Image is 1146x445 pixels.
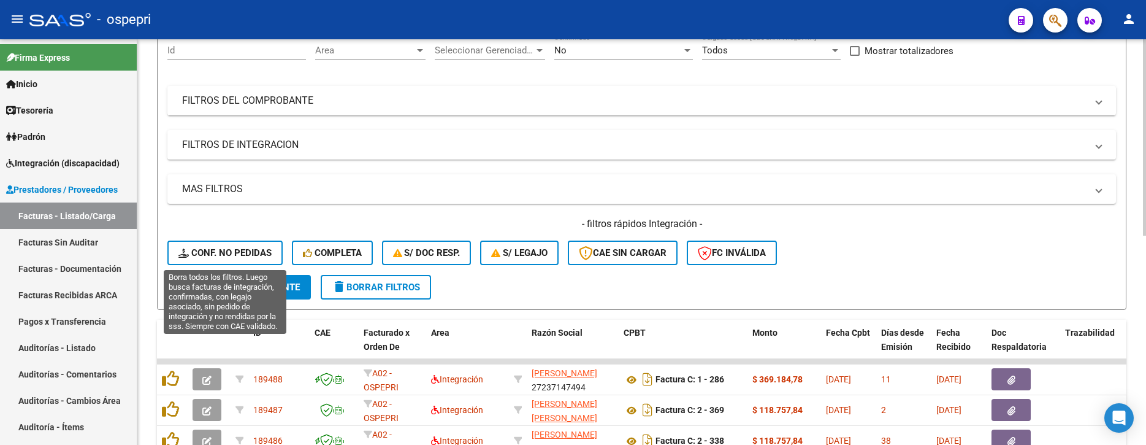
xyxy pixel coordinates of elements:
datatable-header-cell: Razón Social [527,320,619,374]
div: Open Intercom Messenger [1104,403,1134,433]
datatable-header-cell: ID [248,320,310,374]
span: [DATE] [936,405,961,415]
span: [DATE] [826,374,851,384]
span: Trazabilidad [1065,328,1115,338]
span: 189488 [253,374,283,384]
span: - ospepri [97,6,151,33]
span: FC Inválida [698,247,766,258]
mat-icon: menu [10,12,25,26]
span: Completa [303,247,362,258]
span: Fecha Cpbt [826,328,870,338]
span: Razón Social [532,328,583,338]
span: Integración (discapacidad) [6,157,120,170]
span: Seleccionar Gerenciador [435,45,534,56]
datatable-header-cell: CPBT [619,320,747,374]
datatable-header-cell: Doc Respaldatoria [987,320,1060,374]
span: Padrón [6,130,45,144]
span: CAE [315,328,330,338]
span: No [554,45,567,56]
span: [DATE] [936,374,961,384]
span: Borrar Filtros [332,282,420,293]
span: Area [315,45,414,56]
div: 20379440801 [532,397,614,423]
mat-panel-title: MAS FILTROS [182,182,1087,196]
span: Días desde Emisión [881,328,924,352]
button: FC Inválida [687,241,777,265]
span: A02 - OSPEPRI [364,399,399,423]
span: Mostrar totalizadores [865,44,953,58]
span: Fecha Recibido [936,328,971,352]
span: Buscar Comprobante [178,282,300,293]
strong: Factura C: 2 - 369 [655,406,724,416]
span: A02 - OSPEPRI [364,368,399,392]
span: ID [253,328,261,338]
mat-expansion-panel-header: MAS FILTROS [167,174,1116,204]
mat-icon: delete [332,279,346,294]
strong: Factura C: 1 - 286 [655,375,724,385]
mat-icon: person [1121,12,1136,26]
strong: $ 369.184,78 [752,374,803,384]
button: Borrar Filtros [321,275,431,300]
span: Integración [431,374,483,384]
button: Buscar Comprobante [167,275,311,300]
span: Tesorería [6,104,53,117]
span: [PERSON_NAME] [PERSON_NAME] [532,399,597,423]
span: Area [431,328,449,338]
span: 11 [881,374,891,384]
datatable-header-cell: Días desde Emisión [876,320,931,374]
h4: - filtros rápidos Integración - [167,217,1116,231]
mat-panel-title: FILTROS DE INTEGRACION [182,138,1087,152]
strong: $ 118.757,84 [752,405,803,415]
span: [DATE] [826,405,851,415]
span: Todos [702,45,728,56]
datatable-header-cell: Area [426,320,509,374]
span: [PERSON_NAME] [532,368,597,378]
span: Integración [431,405,483,415]
mat-panel-title: FILTROS DEL COMPROBANTE [182,94,1087,107]
button: Conf. no pedidas [167,241,283,265]
datatable-header-cell: Trazabilidad [1060,320,1134,374]
button: Completa [292,241,373,265]
button: S/ Doc Resp. [382,241,472,265]
span: 2 [881,405,886,415]
mat-icon: search [178,279,193,294]
div: 27237147494 [532,366,614,392]
span: S/ legajo [491,247,548,258]
span: Monto [752,328,777,338]
button: CAE SIN CARGAR [568,241,678,265]
span: Prestadores / Proveedores [6,183,118,196]
datatable-header-cell: Facturado x Orden De [359,320,426,374]
button: S/ legajo [480,241,559,265]
span: Inicio [6,77,37,91]
mat-expansion-panel-header: FILTROS DE INTEGRACION [167,130,1116,160]
mat-expansion-panel-header: FILTROS DEL COMPROBANTE [167,86,1116,115]
i: Descargar documento [640,370,655,389]
span: S/ Doc Resp. [393,247,460,258]
datatable-header-cell: Monto [747,320,821,374]
span: CAE SIN CARGAR [579,247,667,258]
span: CPBT [624,328,646,338]
span: Firma Express [6,51,70,64]
span: Conf. no pedidas [178,247,272,258]
span: Facturado x Orden De [364,328,410,352]
span: 189487 [253,405,283,415]
datatable-header-cell: Fecha Cpbt [821,320,876,374]
datatable-header-cell: CAE [310,320,359,374]
i: Descargar documento [640,400,655,420]
span: Doc Respaldatoria [991,328,1047,352]
datatable-header-cell: Fecha Recibido [931,320,987,374]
